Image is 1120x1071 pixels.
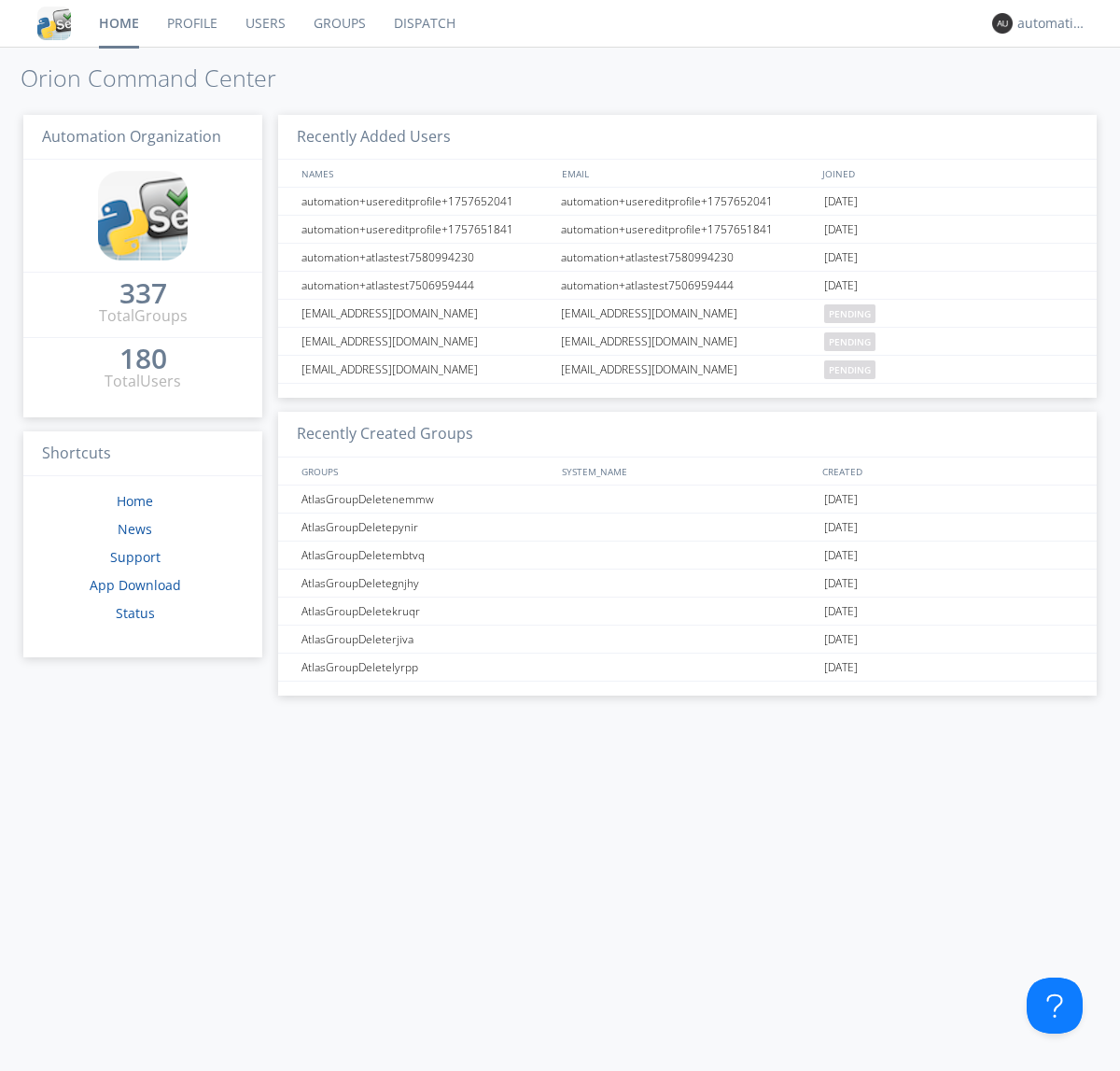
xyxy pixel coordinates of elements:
[23,431,262,477] h3: Shortcuts
[824,188,858,216] span: [DATE]
[297,626,555,653] div: AtlasGroupDeleterjiva
[278,272,1097,300] a: automation+atlastest7506959444automation+atlastest7506959444[DATE]
[297,160,553,187] div: NAMES
[297,272,555,299] div: automation+atlastest7506959444
[824,272,858,300] span: [DATE]
[99,305,188,327] div: Total Groups
[297,356,555,383] div: [EMAIL_ADDRESS][DOMAIN_NAME]
[297,654,555,681] div: AtlasGroupDeletelyrpp
[557,160,818,187] div: EMAIL
[119,349,167,368] div: 180
[297,300,555,327] div: [EMAIL_ADDRESS][DOMAIN_NAME]
[297,570,555,597] div: AtlasGroupDeletegnjhy
[824,332,875,351] span: pending
[98,171,188,261] img: cddb5a64eb264b2086981ab96f4c1ba7
[119,284,167,305] a: 337
[297,486,555,513] div: AtlasGroupDeletenemmw
[278,328,1097,356] a: [EMAIL_ADDRESS][DOMAIN_NAME][EMAIL_ADDRESS][DOMAIN_NAME]pending
[118,520,152,538] a: News
[297,188,555,215] div: automation+usereditprofile+1757652041
[297,244,555,271] div: automation+atlastest7580994230
[116,604,155,622] a: Status
[824,244,858,272] span: [DATE]
[278,626,1097,654] a: AtlasGroupDeleterjiva[DATE]
[278,542,1097,570] a: AtlasGroupDeletembtvq[DATE]
[824,514,858,542] span: [DATE]
[1027,978,1083,1034] iframe: Toggle Customer Support
[557,458,818,485] div: SYSTEM_NAME
[278,244,1097,272] a: automation+atlastest7580994230automation+atlastest7580994230[DATE]
[297,328,555,355] div: [EMAIL_ADDRESS][DOMAIN_NAME]
[992,13,1013,34] img: 373638.png
[119,284,167,303] div: 337
[119,349,167,371] a: 180
[556,356,819,383] div: [EMAIL_ADDRESS][DOMAIN_NAME]
[824,360,875,379] span: pending
[297,514,555,541] div: AtlasGroupDeletepynir
[824,654,858,682] span: [DATE]
[297,542,555,569] div: AtlasGroupDeletembtvq
[556,244,819,271] div: automation+atlastest7580994230
[297,458,553,485] div: GROUPS
[556,328,819,355] div: [EMAIL_ADDRESS][DOMAIN_NAME]
[556,272,819,299] div: automation+atlastest7506959444
[278,356,1097,384] a: [EMAIL_ADDRESS][DOMAIN_NAME][EMAIL_ADDRESS][DOMAIN_NAME]pending
[818,160,1079,187] div: JOINED
[556,188,819,215] div: automation+usereditprofile+1757652041
[824,598,858,626] span: [DATE]
[110,548,161,566] a: Support
[42,126,221,147] span: Automation Organization
[278,188,1097,216] a: automation+usereditprofile+1757652041automation+usereditprofile+1757652041[DATE]
[278,216,1097,244] a: automation+usereditprofile+1757651841automation+usereditprofile+1757651841[DATE]
[37,7,71,40] img: cddb5a64eb264b2086981ab96f4c1ba7
[824,304,875,323] span: pending
[278,570,1097,598] a: AtlasGroupDeletegnjhy[DATE]
[278,486,1097,514] a: AtlasGroupDeletenemmw[DATE]
[818,458,1079,485] div: CREATED
[556,300,819,327] div: [EMAIL_ADDRESS][DOMAIN_NAME]
[117,492,153,510] a: Home
[278,514,1097,542] a: AtlasGroupDeletepynir[DATE]
[824,570,858,598] span: [DATE]
[278,115,1097,161] h3: Recently Added Users
[824,216,858,244] span: [DATE]
[105,371,181,392] div: Total Users
[824,486,858,514] span: [DATE]
[278,654,1097,682] a: AtlasGroupDeletelyrpp[DATE]
[278,598,1097,626] a: AtlasGroupDeletekruqr[DATE]
[556,216,819,243] div: automation+usereditprofile+1757651841
[824,626,858,654] span: [DATE]
[1017,14,1087,33] div: automation+atlas0019
[297,598,555,625] div: AtlasGroupDeletekruqr
[824,542,858,570] span: [DATE]
[297,216,555,243] div: automation+usereditprofile+1757651841
[90,576,181,594] a: App Download
[278,412,1097,458] h3: Recently Created Groups
[278,300,1097,328] a: [EMAIL_ADDRESS][DOMAIN_NAME][EMAIL_ADDRESS][DOMAIN_NAME]pending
